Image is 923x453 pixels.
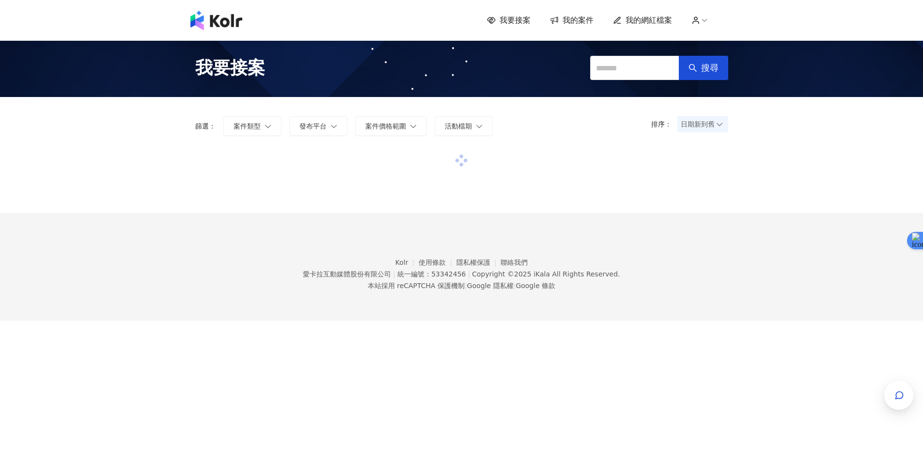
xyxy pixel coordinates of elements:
[516,282,555,290] a: Google 條款
[468,270,470,278] span: |
[190,11,242,30] img: logo
[613,15,672,26] a: 我的網紅檔案
[395,259,419,266] a: Kolr
[234,122,261,130] span: 案件類型
[303,270,391,278] div: 愛卡拉互動媒體股份有限公司
[393,270,395,278] span: |
[445,122,472,130] span: 活動檔期
[365,122,406,130] span: 案件價格範圍
[368,280,555,291] span: 本站採用 reCAPTCHA 保護機制
[501,259,528,266] a: 聯絡我們
[487,15,531,26] a: 我要接案
[688,64,697,72] span: search
[465,282,467,290] span: |
[472,270,620,278] div: Copyright © 2025 All Rights Reserved.
[195,122,216,130] p: 篩選：
[467,282,514,290] a: Google 隱私權
[533,270,550,278] a: iKala
[626,15,672,26] span: 我的網紅檔案
[651,120,677,128] p: 排序：
[514,282,516,290] span: |
[563,15,594,26] span: 我的案件
[435,116,493,136] button: 活動檔期
[679,56,728,80] button: 搜尋
[397,270,466,278] div: 統一編號：53342456
[299,122,327,130] span: 發布平台
[195,56,265,80] span: 我要接案
[550,15,594,26] a: 我的案件
[681,117,725,131] span: 日期新到舊
[355,116,427,136] button: 案件價格範圍
[701,63,719,73] span: 搜尋
[223,116,282,136] button: 案件類型
[456,259,501,266] a: 隱私權保護
[419,259,456,266] a: 使用條款
[500,15,531,26] span: 我要接案
[289,116,347,136] button: 發布平台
